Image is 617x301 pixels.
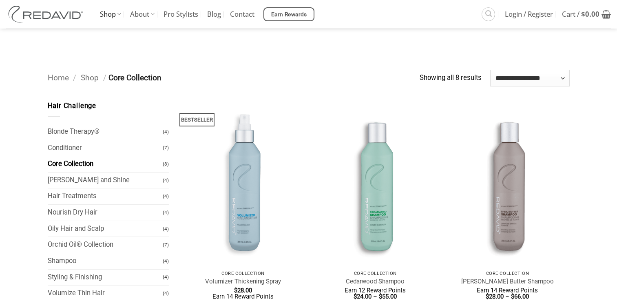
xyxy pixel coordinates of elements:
bdi: 28.00 [234,287,252,294]
a: Volumizer Thickening Spray [205,278,281,286]
a: Blonde Therapy® [48,124,163,140]
span: $ [354,293,357,300]
span: $ [511,293,514,300]
a: Orchid Oil® Collection [48,237,163,253]
span: Cart / [562,4,599,24]
span: $ [486,293,489,300]
span: Earn 14 Reward Points [212,293,274,300]
span: Earn 12 Reward Points [345,287,406,294]
span: (7) [163,141,169,155]
img: REDAVID Shea Butter Shampoo [445,101,570,266]
span: (7) [163,238,169,252]
bdi: 66.00 [511,293,529,300]
span: (4) [163,254,169,268]
a: Oily Hair and Scalp [48,221,163,237]
a: Cedarwood Shampoo [346,278,405,286]
span: (8) [163,157,169,171]
a: Styling & Finishing [48,270,163,286]
bdi: 24.00 [354,293,372,300]
a: Shampoo [48,253,163,269]
a: Nourish Dry Hair [48,205,163,221]
span: / [73,73,76,82]
span: $ [234,287,237,294]
p: Core Collection [185,271,301,276]
p: Core Collection [449,271,566,276]
bdi: 0.00 [581,9,599,19]
span: $ [379,293,382,300]
span: (4) [163,189,169,204]
span: (4) [163,270,169,284]
img: REDAVID Volumizer Thickening Spray - 1 1 [181,101,305,266]
img: REDAVID Salon Products | United States [6,6,88,23]
span: Hair Challenge [48,102,97,110]
img: REDAVID Cedarwood Shampoo - 1 [313,101,438,266]
a: [PERSON_NAME] Butter Shampoo [461,278,554,286]
a: Core Collection [48,156,163,172]
span: (4) [163,173,169,188]
a: Conditioner [48,140,163,156]
p: Showing all 8 results [420,73,482,84]
a: Home [48,73,69,82]
span: $ [581,9,585,19]
span: (4) [163,286,169,301]
span: (4) [163,206,169,220]
a: Hair Treatments [48,188,163,204]
a: Earn Rewards [263,7,314,21]
select: Shop order [490,70,570,86]
p: Core Collection [317,271,433,276]
span: Earn 14 Reward Points [477,287,538,294]
bdi: 55.00 [379,293,397,300]
span: / [103,73,106,82]
a: Shop [81,73,99,82]
span: Earn Rewards [271,10,307,19]
span: Login / Register [505,4,553,24]
span: – [373,293,377,300]
span: (4) [163,222,169,236]
a: Search [482,7,495,21]
span: – [505,293,509,300]
span: (4) [163,125,169,139]
nav: Breadcrumb [48,72,420,84]
a: [PERSON_NAME] and Shine [48,173,163,188]
bdi: 28.00 [486,293,504,300]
